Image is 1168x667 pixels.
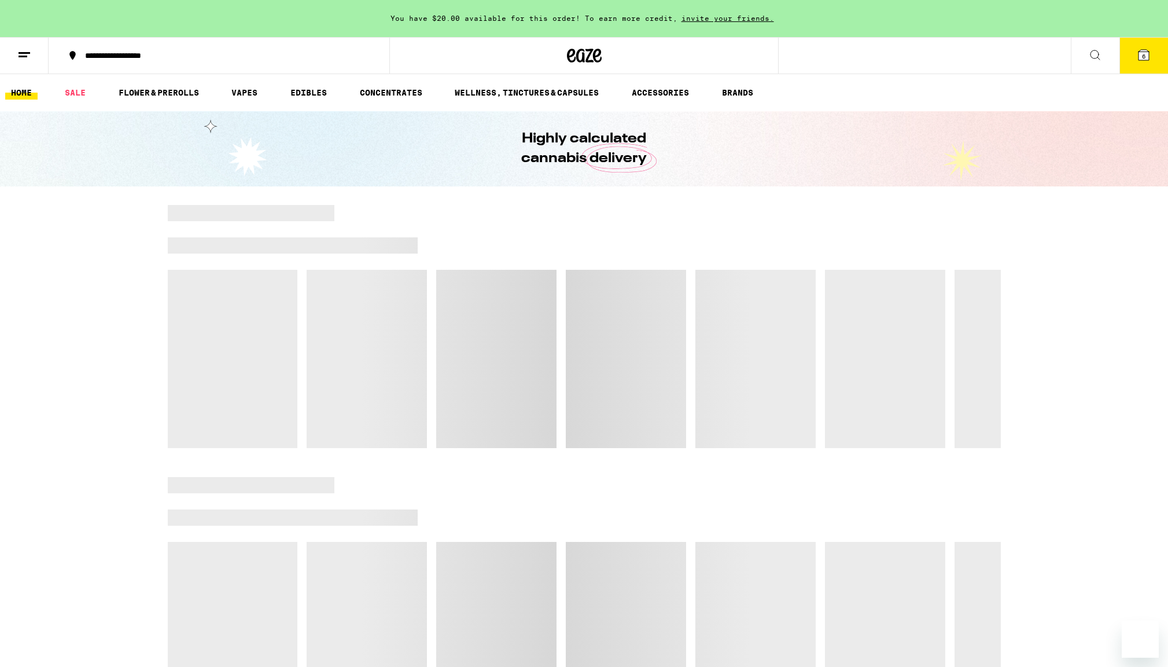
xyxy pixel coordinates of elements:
[113,86,205,100] a: FLOWER & PREROLLS
[285,86,333,100] a: EDIBLES
[677,14,778,22] span: invite your friends.
[5,86,38,100] a: HOME
[626,86,695,100] a: ACCESSORIES
[1122,621,1159,658] iframe: Button to launch messaging window
[489,129,680,168] h1: Highly calculated cannabis delivery
[59,86,91,100] a: SALE
[1119,38,1168,74] button: 6
[354,86,428,100] a: CONCENTRATES
[716,86,759,100] a: BRANDS
[390,14,677,22] span: You have $20.00 available for this order! To earn more credit,
[449,86,605,100] a: WELLNESS, TINCTURES & CAPSULES
[1142,53,1145,60] span: 6
[226,86,263,100] a: VAPES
